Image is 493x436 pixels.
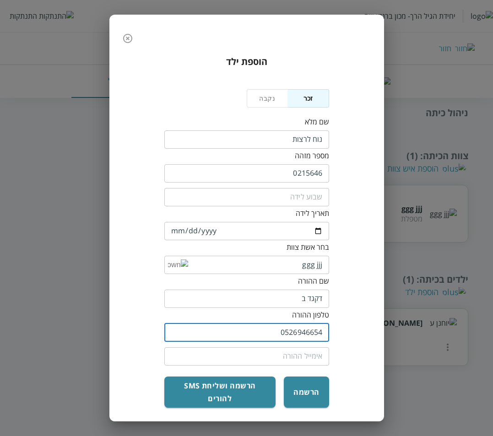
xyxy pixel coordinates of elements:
[126,55,367,68] h3: הוספת ילד
[164,222,329,240] input: תאריך לידה
[164,377,276,408] button: הרשמה ושליחת sms להורים
[164,130,329,149] input: שם מלא
[164,242,329,252] div: בחר אשת צוות
[247,89,288,108] button: נקבה
[164,276,329,286] div: שם ההורה
[168,259,188,270] img: down
[164,323,329,342] input: טלפון ההורה
[164,290,329,308] input: שם ההורה
[164,117,329,127] div: שם מלא
[164,347,329,366] input: אימייל ההורה
[284,377,329,408] button: הרשמה
[287,89,329,108] button: זכר
[164,151,329,161] div: מספר מזהה
[164,208,329,218] div: תאריך לידה
[164,188,329,206] input: שבוע לידה
[164,164,329,183] input: מספר מזהה
[247,89,329,117] div: Platform
[188,256,323,274] input: בחר אשת צוות
[164,310,329,320] div: טלפון ההורה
